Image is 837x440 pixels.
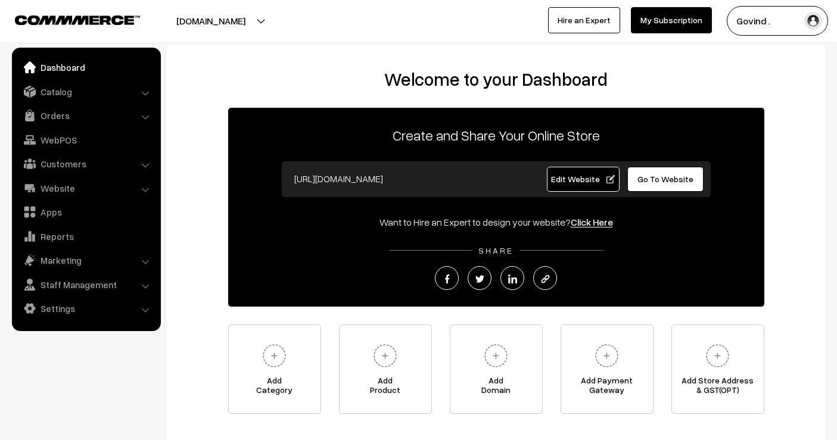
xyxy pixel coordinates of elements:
[727,6,828,36] button: Govind .
[340,376,431,400] span: Add Product
[561,324,654,414] a: Add PaymentGateway
[547,167,620,192] a: Edit Website
[672,376,764,400] span: Add Store Address & GST(OPT)
[15,226,157,247] a: Reports
[15,201,157,223] a: Apps
[631,7,712,33] a: My Subscription
[15,12,119,26] a: COMMMERCE
[450,324,543,414] a: AddDomain
[15,105,157,126] a: Orders
[228,124,764,146] p: Create and Share Your Online Store
[15,129,157,151] a: WebPOS
[15,177,157,199] a: Website
[15,298,157,319] a: Settings
[548,7,620,33] a: Hire an Expert
[15,153,157,174] a: Customers
[179,68,813,90] h2: Welcome to your Dashboard
[15,15,140,24] img: COMMMERCE
[561,376,653,400] span: Add Payment Gateway
[551,174,615,184] span: Edit Website
[228,215,764,229] div: Want to Hire an Expert to design your website?
[590,339,623,372] img: plus.svg
[15,249,157,271] a: Marketing
[369,339,402,372] img: plus.svg
[15,274,157,295] a: Staff Management
[627,167,704,192] a: Go To Website
[804,12,822,30] img: user
[637,174,693,184] span: Go To Website
[228,324,321,414] a: AddCategory
[135,6,287,36] button: [DOMAIN_NAME]
[472,245,519,255] span: SHARE
[671,324,764,414] a: Add Store Address& GST(OPT)
[701,339,734,372] img: plus.svg
[480,339,512,372] img: plus.svg
[571,216,613,228] a: Click Here
[15,81,157,102] a: Catalog
[258,339,291,372] img: plus.svg
[229,376,321,400] span: Add Category
[450,376,542,400] span: Add Domain
[339,324,432,414] a: AddProduct
[15,57,157,78] a: Dashboard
